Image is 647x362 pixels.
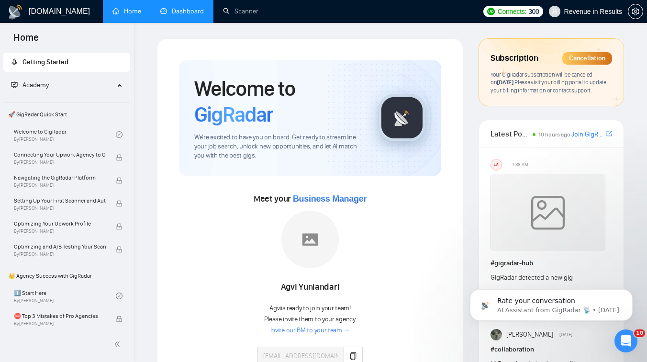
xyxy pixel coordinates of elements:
span: fund-projection-screen [11,81,18,88]
span: 10 [634,329,645,337]
img: placeholder.png [281,211,339,268]
a: dashboardDashboard [160,7,204,15]
span: check-circle [116,131,123,138]
button: setting [628,4,643,19]
img: gigradar-logo.png [378,94,426,142]
span: Setting Up Your First Scanner and Auto-Bidder [14,196,106,205]
span: Connects: [498,6,526,17]
div: US [491,159,502,170]
a: Invite our BM to your team → [270,326,350,335]
span: Optimizing Your Upwork Profile [14,219,106,228]
span: Latest Posts from the GigRadar Community [491,128,530,140]
img: upwork-logo.png [487,8,495,15]
span: Agvi is ready to join your team! [269,304,351,312]
span: GigRadar [194,102,273,127]
h1: # collaboration [491,344,612,355]
span: By [PERSON_NAME] [14,251,106,257]
span: Navigating the GigRadar Platform [14,173,106,182]
span: By [PERSON_NAME] [14,228,106,234]
span: ⛔ Top 3 Mistakes of Pro Agencies [14,311,106,321]
span: Getting Started [22,58,68,66]
span: Home [6,31,46,51]
a: Join GigRadar Slack Community [571,129,604,140]
img: logo [8,4,23,20]
span: export [606,130,612,137]
span: Your GigRadar subscription will be canceled Please visit your billing portal to update your billi... [491,71,606,94]
span: lock [116,246,123,253]
span: 300 [528,6,539,17]
span: user [551,8,558,15]
iframe: Intercom notifications message [456,269,647,336]
span: Business Manager [293,194,367,204]
span: [DATE] . [497,79,514,86]
a: 1️⃣ Start HereBy[PERSON_NAME] [14,285,116,306]
a: homeHome [112,7,141,15]
span: Academy [11,81,49,89]
div: Cancellation [562,52,612,65]
span: By [PERSON_NAME] [14,159,106,165]
h1: # gigradar-hub [491,258,612,269]
span: Academy [22,81,49,89]
span: 👑 Agency Success with GigRadar [4,266,129,285]
span: lock [116,177,123,184]
span: By [PERSON_NAME] [14,205,106,211]
img: weqQh+iSagEgQAAAABJRU5ErkJggg== [491,174,605,251]
a: searchScanner [223,7,258,15]
li: Getting Started [3,53,130,72]
span: Connecting Your Upwork Agency to GigRadar [14,150,106,159]
span: lock [116,154,123,161]
span: lock [116,223,123,230]
a: export [606,129,612,138]
span: check-circle [116,293,123,299]
a: setting [628,8,643,15]
span: By [PERSON_NAME] [14,182,106,188]
span: lock [116,316,123,322]
span: 🚀 GigRadar Quick Start [4,105,129,124]
span: Subscription [491,50,538,67]
h1: Welcome to [194,76,363,127]
span: 1:38 AM [513,160,528,169]
span: double-left [114,339,123,349]
span: rocket [11,58,18,65]
span: We're excited to have you on board. Get ready to streamline your job search, unlock new opportuni... [194,133,363,160]
span: setting [628,8,643,15]
span: Meet your [254,193,367,204]
span: lock [116,200,123,207]
span: on [491,79,514,86]
span: copy [349,352,357,360]
div: Agvi Yuniandari [257,279,363,295]
iframe: Intercom live chat [614,329,637,352]
span: By [PERSON_NAME] [14,321,106,327]
span: Please invite them to your agency. [264,315,357,323]
a: Welcome to GigRadarBy[PERSON_NAME] [14,124,116,145]
span: 10 hours ago [538,131,570,138]
span: Optimizing and A/B Testing Your Scanner for Better Results [14,242,106,251]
